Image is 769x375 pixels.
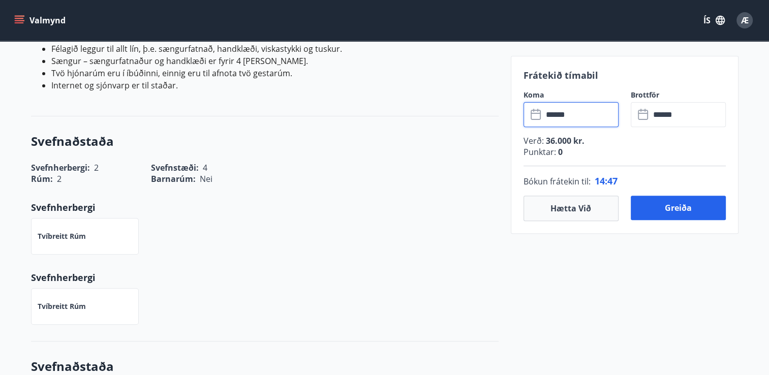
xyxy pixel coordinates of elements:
label: Koma [524,90,619,100]
li: Sængur – sængurfatnaður og handklæði er fyrir 4 [PERSON_NAME]. [51,55,499,67]
li: Internet og sjónvarp er til staðar. [51,79,499,91]
p: Svefnherbergi [31,271,499,284]
p: Punktar : [524,146,726,158]
span: 0 [556,146,563,158]
span: Nei [200,173,212,184]
p: Tvíbreitt rúm [38,231,86,241]
label: Brottför [631,90,726,100]
h3: Svefnaðstaða [31,133,499,150]
span: 2 [57,173,61,184]
button: menu [12,11,70,29]
p: Verð : [524,135,726,146]
p: Tvíbreitt rúm [38,301,86,311]
button: Æ [732,8,757,33]
p: Svefnherbergi [31,201,499,214]
span: 47 [607,175,618,187]
li: Tvö hjónarúm eru í íbúðinni, einnig eru til afnota tvö gestarúm. [51,67,499,79]
span: Bókun frátekin til : [524,175,591,188]
span: Æ [741,15,749,26]
span: 36.000 kr. [544,135,585,146]
button: Greiða [631,196,726,220]
span: Barnarúm : [151,173,196,184]
button: ÍS [698,11,730,29]
button: Hætta við [524,196,619,221]
p: Frátekið tímabil [524,69,726,82]
h3: Svefnaðstaða [31,358,499,375]
span: 14 : [595,175,607,187]
span: Rúm : [31,173,53,184]
li: Félagið leggur til allt lín, þ.e. sængurfatnað, handklæði, viskastykki og tuskur. [51,43,499,55]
